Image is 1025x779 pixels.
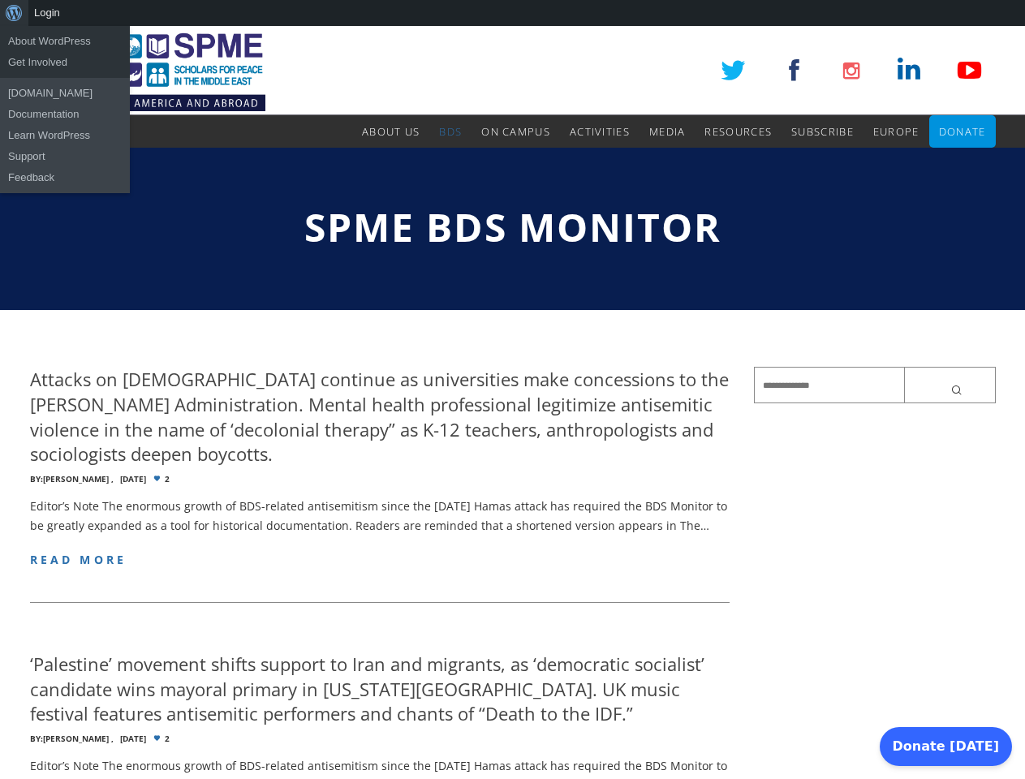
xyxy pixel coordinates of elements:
[43,733,109,744] a: [PERSON_NAME]
[439,124,462,139] span: BDS
[362,115,420,148] a: About Us
[30,367,730,467] h4: Attacks on [DEMOGRAPHIC_DATA] continue as universities make concessions to the [PERSON_NAME] Admi...
[649,115,686,148] a: Media
[120,734,146,743] time: [DATE]
[362,124,420,139] span: About Us
[30,733,43,744] span: By:
[30,497,730,536] p: Editor’s Note The enormous growth of BDS-related antisemitism since the [DATE] Hamas attack has r...
[30,475,730,484] div: 2
[439,115,462,148] a: BDS
[43,473,109,484] a: [PERSON_NAME]
[304,200,721,253] span: SPME BDS Monitor
[873,124,919,139] span: Europe
[30,552,127,567] a: read more
[481,124,550,139] span: On Campus
[30,473,43,484] span: By:
[30,26,265,115] img: SPME
[30,734,730,743] div: 2
[704,115,772,148] a: Resources
[704,124,772,139] span: Resources
[481,115,550,148] a: On Campus
[939,115,986,148] a: Donate
[30,652,730,726] h4: ‘Palestine’ movement shifts support to Iran and migrants, as ‘democratic socialist’ candidate win...
[791,124,854,139] span: Subscribe
[791,115,854,148] a: Subscribe
[120,475,146,484] time: [DATE]
[939,124,986,139] span: Donate
[649,124,686,139] span: Media
[570,115,630,148] a: Activities
[570,124,630,139] span: Activities
[873,115,919,148] a: Europe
